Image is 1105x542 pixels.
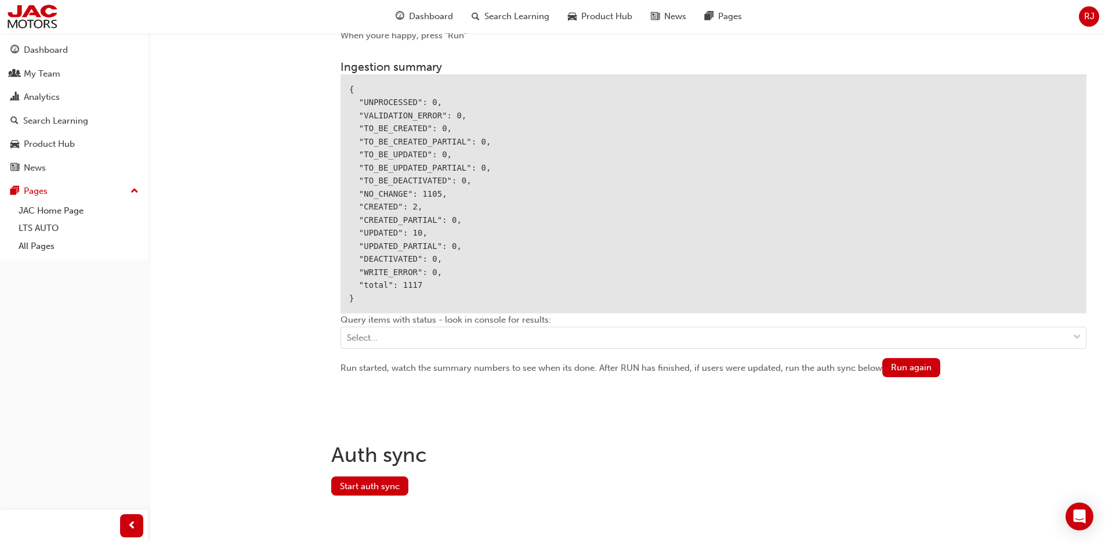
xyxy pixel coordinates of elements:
a: guage-iconDashboard [386,5,462,28]
div: Pages [24,185,48,198]
a: Search Learning [5,110,143,132]
button: Pages [5,180,143,202]
a: All Pages [14,237,143,255]
a: LTS AUTO [14,219,143,237]
span: Dashboard [409,10,453,23]
span: car-icon [568,9,577,24]
div: Run started, watch the summary numbers to see when its done. After RUN has finished, if users wer... [340,358,1086,377]
div: Analytics [24,91,60,104]
span: Search Learning [484,10,549,23]
a: Dashboard [5,39,143,61]
span: Pages [718,10,742,23]
img: jac-portal [6,3,59,30]
a: JAC Home Page [14,202,143,220]
a: News [5,157,143,179]
button: Run again [882,358,940,377]
span: search-icon [472,9,480,24]
div: News [24,161,46,175]
span: up-icon [131,184,139,199]
span: guage-icon [10,45,19,56]
span: pages-icon [10,186,19,197]
a: news-iconNews [642,5,695,28]
span: prev-icon [128,519,136,533]
span: pages-icon [705,9,713,24]
span: Product Hub [581,10,632,23]
span: News [664,10,686,23]
span: people-icon [10,69,19,80]
span: guage-icon [396,9,404,24]
a: car-iconProduct Hub [559,5,642,28]
span: down-icon [1073,330,1081,345]
span: RJ [1084,10,1095,23]
a: Product Hub [5,133,143,155]
span: news-icon [10,163,19,174]
a: pages-iconPages [695,5,751,28]
button: DashboardMy TeamAnalyticsSearch LearningProduct HubNews [5,37,143,180]
a: Analytics [5,86,143,108]
span: chart-icon [10,92,19,103]
div: Dashboard [24,44,68,57]
div: My Team [24,67,60,81]
div: Query items with status - look in console for results: [340,313,1086,358]
a: search-iconSearch Learning [462,5,559,28]
button: Start auth sync [331,476,408,496]
h3: Ingestion summary [340,60,1086,74]
div: Search Learning [23,114,88,128]
div: Select... [347,331,378,345]
button: RJ [1079,6,1099,27]
h1: Auth sync [331,442,1096,468]
span: car-icon [10,139,19,150]
a: My Team [5,63,143,85]
span: news-icon [651,9,660,24]
div: { "UNPROCESSED": 0, "VALIDATION_ERROR": 0, "TO_BE_CREATED": 0, "TO_BE_CREATED_PARTIAL": 0, "TO_BE... [340,74,1086,314]
div: Open Intercom Messenger [1066,503,1093,530]
span: search-icon [10,116,19,127]
div: Product Hub [24,138,75,151]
